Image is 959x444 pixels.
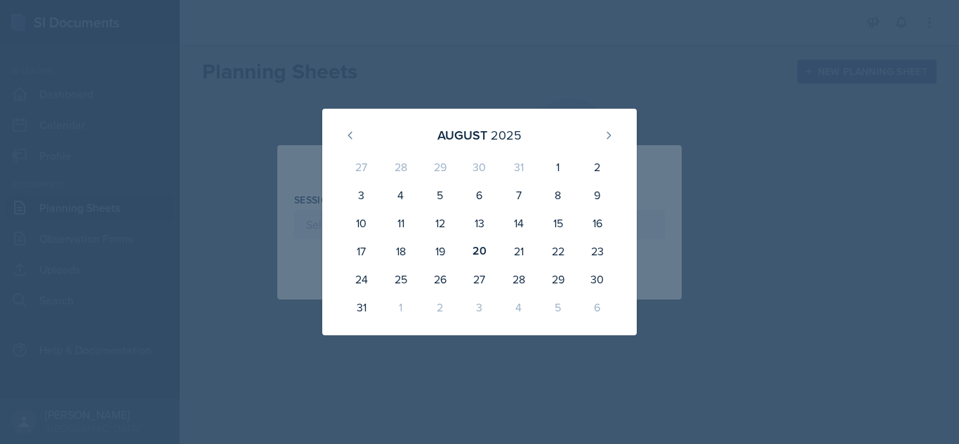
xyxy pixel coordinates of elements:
[538,209,578,237] div: 15
[421,153,460,181] div: 29
[499,237,538,265] div: 21
[499,153,538,181] div: 31
[421,265,460,293] div: 26
[342,265,381,293] div: 24
[578,237,617,265] div: 23
[460,293,499,321] div: 3
[538,293,578,321] div: 5
[578,209,617,237] div: 16
[578,293,617,321] div: 6
[460,265,499,293] div: 27
[421,293,460,321] div: 2
[538,237,578,265] div: 22
[578,153,617,181] div: 2
[421,237,460,265] div: 19
[538,265,578,293] div: 29
[460,181,499,209] div: 6
[499,181,538,209] div: 7
[499,209,538,237] div: 14
[460,153,499,181] div: 30
[578,181,617,209] div: 9
[538,153,578,181] div: 1
[381,181,421,209] div: 4
[342,293,381,321] div: 31
[381,265,421,293] div: 25
[578,265,617,293] div: 30
[437,126,487,144] div: August
[342,181,381,209] div: 3
[381,237,421,265] div: 18
[538,181,578,209] div: 8
[499,265,538,293] div: 28
[381,209,421,237] div: 11
[460,237,499,265] div: 20
[342,153,381,181] div: 27
[342,209,381,237] div: 10
[381,153,421,181] div: 28
[499,293,538,321] div: 4
[381,293,421,321] div: 1
[460,209,499,237] div: 13
[421,209,460,237] div: 12
[421,181,460,209] div: 5
[342,237,381,265] div: 17
[491,126,522,144] div: 2025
